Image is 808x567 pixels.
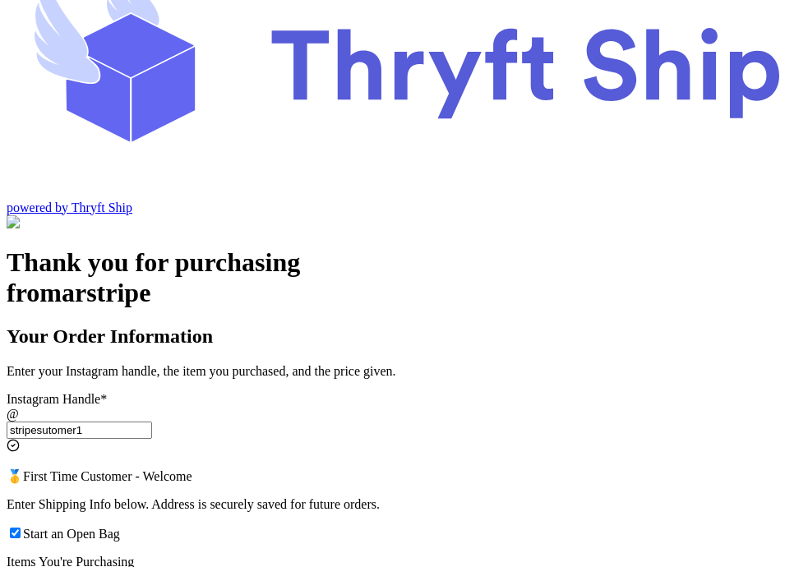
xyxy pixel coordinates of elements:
span: arstripe [62,278,150,307]
h2: Your Order Information [7,325,801,348]
input: Start an Open Bag [10,528,21,538]
img: Customer Form Background [7,215,170,230]
a: powered by Thryft Ship [7,201,132,214]
span: First Time Customer - Welcome [23,469,192,483]
span: 🥇 [7,469,23,483]
p: Enter your Instagram handle, the item you purchased, and the price given. [7,364,801,379]
p: Enter Shipping Info below. Address is securely saved for future orders. [7,497,801,512]
label: Instagram Handle [7,392,107,406]
span: Start an Open Bag [23,527,120,541]
h1: Thank you for purchasing from [7,247,801,308]
div: @ [7,407,801,422]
